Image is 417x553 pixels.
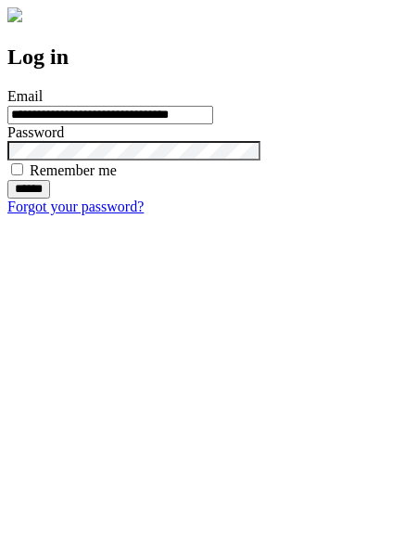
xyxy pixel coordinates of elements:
[7,199,144,214] a: Forgot your password?
[7,88,43,104] label: Email
[7,45,410,70] h2: Log in
[7,7,22,22] img: logo-4e3dc11c47720685a147b03b5a06dd966a58ff35d612b21f08c02c0306f2b779.png
[7,124,64,140] label: Password
[30,162,117,178] label: Remember me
